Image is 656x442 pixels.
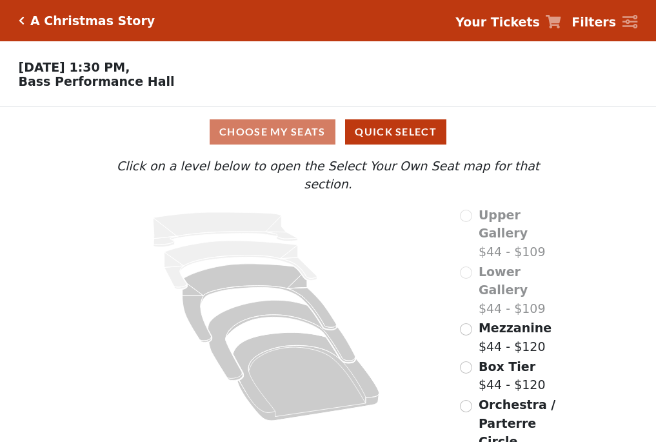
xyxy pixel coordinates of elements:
[164,241,317,289] path: Lower Gallery - Seats Available: 0
[479,265,528,297] span: Lower Gallery
[19,16,25,25] a: Click here to go back to filters
[479,208,528,241] span: Upper Gallery
[572,15,616,29] strong: Filters
[91,157,564,194] p: Click on a level below to open the Select Your Own Seat map for that section.
[154,212,298,247] path: Upper Gallery - Seats Available: 0
[455,15,540,29] strong: Your Tickets
[479,321,552,335] span: Mezzanine
[479,263,565,318] label: $44 - $109
[234,332,380,421] path: Orchestra / Parterre Circle - Seats Available: 161
[479,357,546,394] label: $44 - $120
[479,359,535,374] span: Box Tier
[479,206,565,261] label: $44 - $109
[572,13,637,32] a: Filters
[345,119,446,145] button: Quick Select
[30,14,155,28] h5: A Christmas Story
[479,319,552,356] label: $44 - $120
[455,13,561,32] a: Your Tickets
